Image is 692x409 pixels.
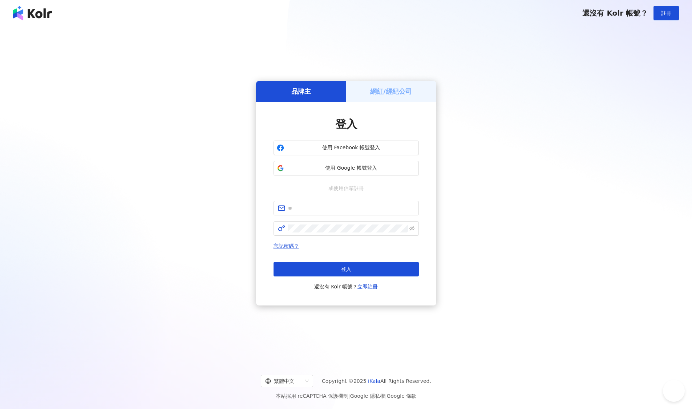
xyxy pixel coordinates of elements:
h5: 品牌主 [291,87,311,96]
span: 本站採用 reCAPTCHA 保護機制 [276,392,416,400]
span: 登入 [341,266,351,272]
a: Google 條款 [387,393,416,399]
a: iKala [368,378,380,384]
div: 繁體中文 [265,375,302,387]
span: 或使用信箱註冊 [323,184,369,192]
span: Copyright © 2025 All Rights Reserved. [322,377,431,385]
h5: 網紅/經紀公司 [370,87,412,96]
span: | [348,393,350,399]
span: 還沒有 Kolr 帳號？ [314,282,378,291]
span: | [385,393,387,399]
img: logo [13,6,52,20]
iframe: Help Scout Beacon - Open [663,380,685,402]
button: 登入 [274,262,419,276]
span: 使用 Google 帳號登入 [287,165,416,172]
a: 忘記密碼？ [274,243,299,249]
span: 還沒有 Kolr 帳號？ [582,9,648,17]
span: 註冊 [661,10,671,16]
a: Google 隱私權 [350,393,385,399]
button: 使用 Facebook 帳號登入 [274,141,419,155]
span: 使用 Facebook 帳號登入 [287,144,416,151]
button: 註冊 [653,6,679,20]
button: 使用 Google 帳號登入 [274,161,419,175]
span: 登入 [335,118,357,130]
span: eye-invisible [409,226,414,231]
a: 立即註冊 [357,284,378,289]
